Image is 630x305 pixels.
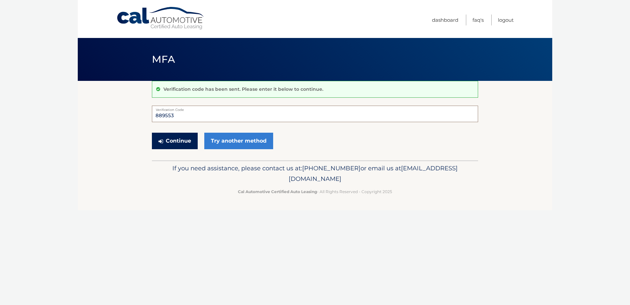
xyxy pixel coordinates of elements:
[152,106,478,111] label: Verification Code
[156,163,474,184] p: If you need assistance, please contact us at: or email us at
[498,15,514,25] a: Logout
[152,106,478,122] input: Verification Code
[116,7,205,30] a: Cal Automotive
[472,15,484,25] a: FAQ's
[432,15,458,25] a: Dashboard
[302,164,360,172] span: [PHONE_NUMBER]
[156,188,474,195] p: - All Rights Reserved - Copyright 2025
[289,164,458,183] span: [EMAIL_ADDRESS][DOMAIN_NAME]
[152,133,198,149] button: Continue
[238,189,317,194] strong: Cal Automotive Certified Auto Leasing
[163,86,323,92] p: Verification code has been sent. Please enter it below to continue.
[152,53,175,65] span: MFA
[204,133,273,149] a: Try another method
